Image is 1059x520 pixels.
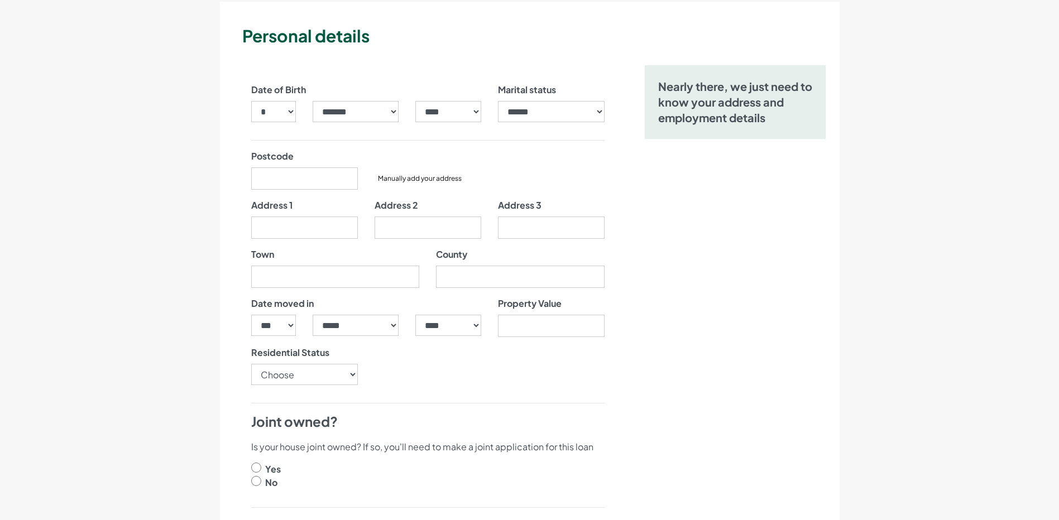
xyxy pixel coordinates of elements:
[251,199,293,212] label: Address 1
[265,476,277,489] label: No
[251,150,294,163] label: Postcode
[251,346,329,359] label: Residential Status
[658,79,813,126] h5: Nearly there, we just need to know your address and employment details
[251,297,314,310] label: Date moved in
[251,440,605,454] p: Is your house joint owned? If so, you'll need to make a joint application for this loan
[251,83,306,97] label: Date of Birth
[436,248,467,261] label: County
[498,297,562,310] label: Property Value
[498,83,556,97] label: Marital status
[242,24,835,47] h3: Personal details
[251,412,605,431] h4: Joint owned?
[498,199,542,212] label: Address 3
[375,199,418,212] label: Address 2
[251,248,274,261] label: Town
[265,463,281,476] label: Yes
[375,173,465,184] button: Manually add your address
